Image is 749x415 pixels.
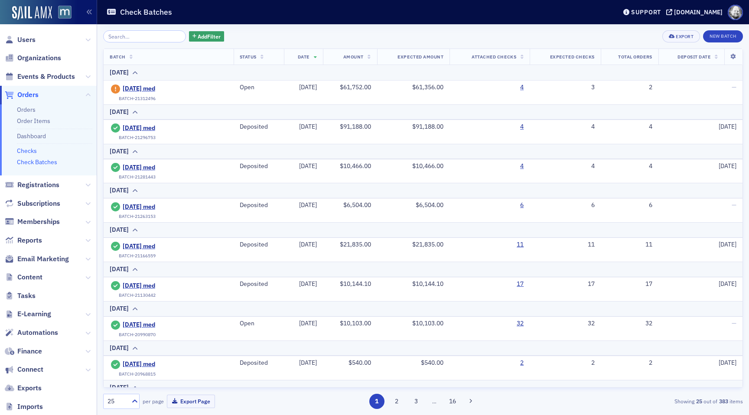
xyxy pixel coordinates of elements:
span: $21,835.00 [412,240,443,248]
a: Tasks [5,291,36,301]
div: BATCH-20968815 [119,371,156,377]
button: 16 [445,394,460,409]
div: BATCH-21166559 [119,253,156,259]
span: [DATE] [299,319,317,327]
a: New Batch [703,32,743,39]
span: $91,188.00 [340,123,371,130]
a: Checks [17,147,37,155]
div: 4 [536,162,595,170]
span: [DATE] med [123,164,202,172]
div: Deposited [240,201,278,209]
div: 11 [536,241,595,249]
a: 11 [517,241,524,249]
span: $540.00 [348,359,371,366]
div: Deposited [240,162,278,170]
div: [DOMAIN_NAME] [674,8,723,16]
div: [DATE] [110,344,129,353]
span: Status [240,54,257,60]
a: Email Marketing [5,254,69,264]
a: 6 [520,201,524,209]
span: Content [17,272,42,282]
div: BATCH-21263153 [119,214,156,219]
a: Orders [17,106,36,113]
span: [DATE] [719,123,736,130]
a: Finance [5,347,42,356]
div: Showing out of items [536,397,743,405]
span: Reports [17,236,42,245]
button: Export [662,30,700,42]
span: E-Learning [17,309,51,319]
a: 17 [517,280,524,288]
span: $10,144.10 [412,280,443,288]
div: 17 [536,280,595,288]
div: [DATE] [110,225,129,234]
span: Tasks [17,291,36,301]
span: [DATE] med [123,282,202,290]
div: Export [676,34,694,39]
span: Amount [343,54,364,60]
span: Deposit Date [677,54,710,60]
div: [DATE] [110,186,129,195]
a: View Homepage [52,6,72,20]
div: 3 [536,84,595,91]
a: 4 [520,84,524,91]
a: Registrations [5,180,59,190]
span: $10,466.00 [340,162,371,170]
a: Events & Products [5,72,75,81]
span: $10,466.00 [412,162,443,170]
a: Memberships [5,217,60,227]
div: [DATE] [110,383,129,392]
span: [DATE] [299,162,317,170]
div: Deposited [240,359,278,367]
div: BATCH-20990870 [119,332,156,337]
div: 6 [536,201,595,209]
a: Connect [5,365,43,374]
span: Total Orders [618,54,652,60]
div: Open [240,84,278,91]
span: $10,103.00 [412,319,443,327]
span: [DATE] med [123,85,202,93]
div: 17 [607,280,652,288]
img: SailAMX [12,6,52,20]
a: [DATE] med [123,321,202,329]
a: 2 [520,359,524,367]
span: [DATE] [719,162,736,170]
a: Exports [5,383,42,393]
div: 11 [607,241,652,249]
span: [DATE] [299,123,317,130]
div: Support [631,8,661,16]
button: New Batch [703,30,743,42]
div: [DATE] [110,304,129,313]
div: 2 [536,359,595,367]
a: Dashboard [17,132,46,140]
span: Expected Amount [397,54,443,60]
div: BATCH-21312496 [119,96,156,101]
a: Reports [5,236,42,245]
span: Batch [110,54,126,60]
span: $6,504.00 [343,201,371,209]
div: Open [240,320,278,327]
span: [DATE] [299,240,317,248]
span: $61,752.00 [340,83,371,91]
div: BATCH-21296753 [119,135,156,140]
span: [DATE] [299,201,317,209]
a: [DATE] med [123,124,202,132]
span: Connect [17,365,43,374]
div: [DATE] [110,147,129,156]
a: Users [5,35,36,45]
div: 4 [607,162,652,170]
span: Automations [17,328,58,337]
a: [DATE] med [123,243,202,250]
span: $540.00 [421,359,443,366]
span: … [428,397,440,405]
span: Add Filter [198,32,221,40]
span: Email Marketing [17,254,69,264]
a: 4 [520,123,524,131]
label: per page [143,397,164,405]
a: [DATE] med [123,360,202,368]
a: Check Batches [17,158,57,166]
button: 3 [409,394,424,409]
